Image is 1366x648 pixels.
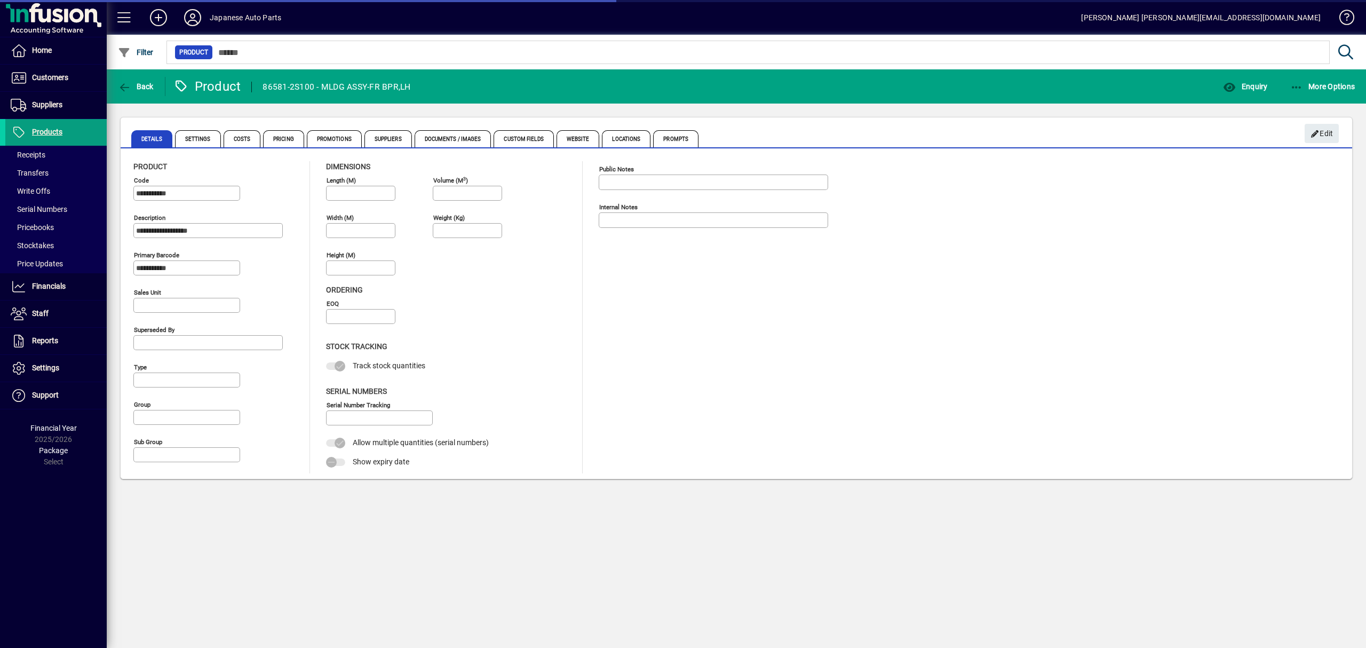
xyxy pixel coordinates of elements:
mat-label: Sub group [134,438,162,446]
button: Add [141,8,176,27]
span: Settings [32,363,59,372]
span: Custom Fields [494,130,553,147]
span: Promotions [307,130,362,147]
span: Staff [32,309,49,318]
span: Support [32,391,59,399]
mat-label: Primary barcode [134,251,179,259]
span: Receipts [11,151,45,159]
a: Financials [5,273,107,300]
mat-label: Description [134,214,165,222]
span: Home [32,46,52,54]
mat-label: Weight (Kg) [433,214,465,222]
span: Financials [32,282,66,290]
mat-label: Sales unit [134,289,161,296]
a: Pricebooks [5,218,107,236]
span: More Options [1290,82,1355,91]
span: Suppliers [32,100,62,109]
span: Serial Numbers [326,387,387,396]
div: [PERSON_NAME] [PERSON_NAME][EMAIL_ADDRESS][DOMAIN_NAME] [1081,9,1321,26]
span: Dimensions [326,162,370,171]
mat-label: EOQ [327,300,339,307]
mat-label: Group [134,401,150,408]
a: Reports [5,328,107,354]
a: Suppliers [5,92,107,118]
mat-label: Length (m) [327,177,356,184]
button: Enquiry [1220,77,1270,96]
span: Write Offs [11,187,50,195]
mat-label: Superseded by [134,326,174,334]
button: Back [115,77,156,96]
a: Settings [5,355,107,382]
div: Product [173,78,241,95]
span: Details [131,130,172,147]
button: Edit [1305,124,1339,143]
mat-label: Code [134,177,149,184]
span: Products [32,128,62,136]
a: Stocktakes [5,236,107,255]
span: Costs [224,130,261,147]
span: Edit [1311,125,1333,143]
a: Home [5,37,107,64]
mat-label: Public Notes [599,165,634,173]
span: Locations [602,130,650,147]
mat-label: Volume (m ) [433,177,468,184]
span: Back [118,82,154,91]
span: Settings [175,130,221,147]
span: Pricebooks [11,223,54,232]
mat-label: Serial Number tracking [327,401,390,408]
span: Price Updates [11,259,63,268]
a: Write Offs [5,182,107,200]
div: Japanese Auto Parts [210,9,281,26]
span: Product [179,47,208,58]
a: Serial Numbers [5,200,107,218]
span: Serial Numbers [11,205,67,214]
mat-label: Width (m) [327,214,354,222]
sup: 3 [463,176,466,181]
a: Staff [5,301,107,327]
span: Prompts [653,130,698,147]
span: Enquiry [1223,82,1267,91]
span: Filter [118,48,154,57]
span: Financial Year [30,424,77,432]
span: Customers [32,73,68,82]
a: Knowledge Base [1331,2,1353,37]
span: Allow multiple quantities (serial numbers) [353,438,489,447]
span: Ordering [326,286,363,294]
a: Receipts [5,146,107,164]
a: Transfers [5,164,107,182]
span: Suppliers [364,130,412,147]
a: Support [5,382,107,409]
mat-label: Type [134,363,147,371]
button: More Options [1288,77,1358,96]
span: Show expiry date [353,457,409,466]
span: Package [39,446,68,455]
a: Customers [5,65,107,91]
span: Pricing [263,130,304,147]
span: Track stock quantities [353,361,425,370]
button: Profile [176,8,210,27]
span: Transfers [11,169,49,177]
button: Filter [115,43,156,62]
span: Product [133,162,167,171]
mat-label: Height (m) [327,251,355,259]
app-page-header-button: Back [107,77,165,96]
span: Stock Tracking [326,342,387,351]
span: Reports [32,336,58,345]
a: Price Updates [5,255,107,273]
span: Stocktakes [11,241,54,250]
span: Documents / Images [415,130,491,147]
span: Website [557,130,600,147]
mat-label: Internal Notes [599,203,638,211]
div: 86581-2S100 - MLDG ASSY-FR BPR,LH [263,78,410,96]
